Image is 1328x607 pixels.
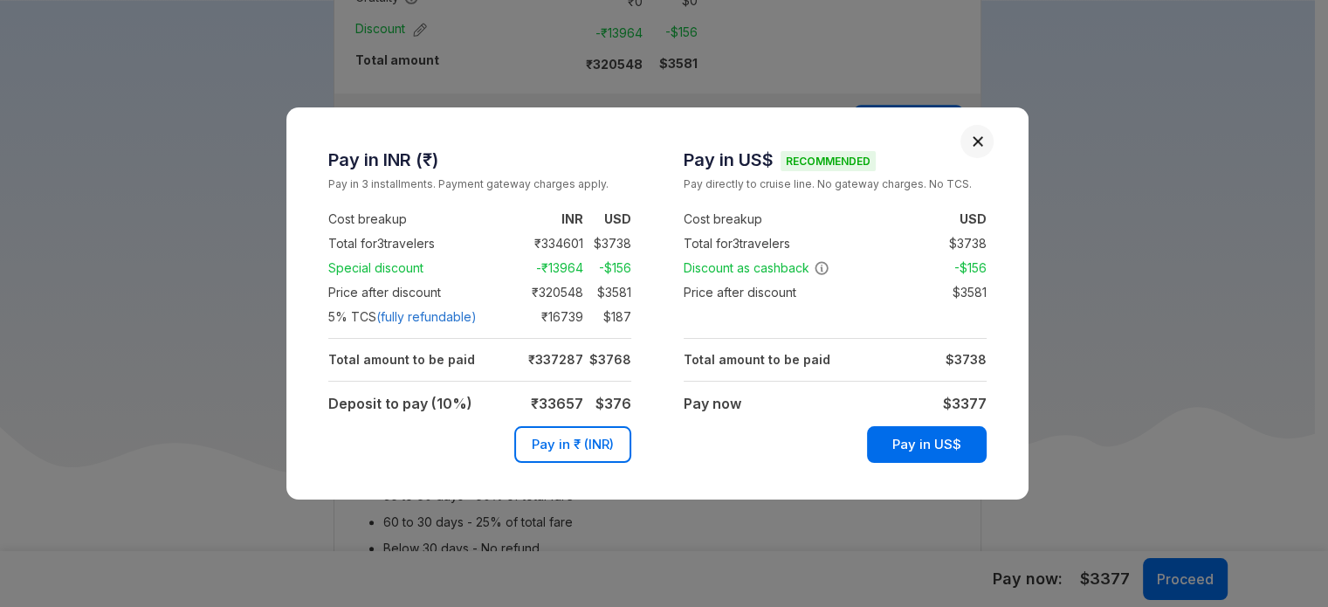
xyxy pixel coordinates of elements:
[867,426,987,463] button: Pay in US$
[604,211,631,226] strong: USD
[328,256,510,280] td: Special discount
[684,231,865,256] td: Total for 3 travelers
[583,233,631,254] td: $ 3738
[328,395,472,412] strong: Deposit to pay (10%)
[328,305,510,329] td: 5 % TCS
[583,258,631,279] td: -$ 156
[684,207,865,231] td: Cost breakup
[972,135,984,148] button: Close
[589,352,631,367] strong: $ 3768
[684,259,829,277] span: Discount as cashback
[946,352,987,367] strong: $ 3738
[561,211,583,226] strong: INR
[781,151,876,171] span: Recommended
[939,233,987,254] td: $ 3738
[328,231,510,256] td: Total for 3 travelers
[595,395,631,412] strong: $ 376
[684,280,865,305] td: Price after discount
[328,149,631,170] h3: Pay in INR (₹)
[328,207,510,231] td: Cost breakup
[583,282,631,303] td: $ 3581
[684,176,987,193] small: Pay directly to cruise line. No gateway charges. No TCS.
[939,258,987,279] td: -$ 156
[510,258,583,279] td: -₹ 13964
[510,307,583,328] td: ₹ 16739
[528,352,583,367] strong: ₹ 337287
[960,211,987,226] strong: USD
[376,308,477,326] span: (fully refundable)
[514,426,631,463] button: Pay in ₹ (INR)
[531,395,583,412] strong: ₹ 33657
[510,282,583,303] td: ₹ 320548
[943,395,987,412] strong: $ 3377
[684,149,987,170] h3: Pay in US$
[684,352,830,367] strong: Total amount to be paid
[939,282,987,303] td: $ 3581
[328,280,510,305] td: Price after discount
[328,352,475,367] strong: Total amount to be paid
[583,307,631,328] td: $ 187
[684,395,741,412] strong: Pay now
[510,233,583,254] td: ₹ 334601
[328,176,631,193] small: Pay in 3 installments. Payment gateway charges apply.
